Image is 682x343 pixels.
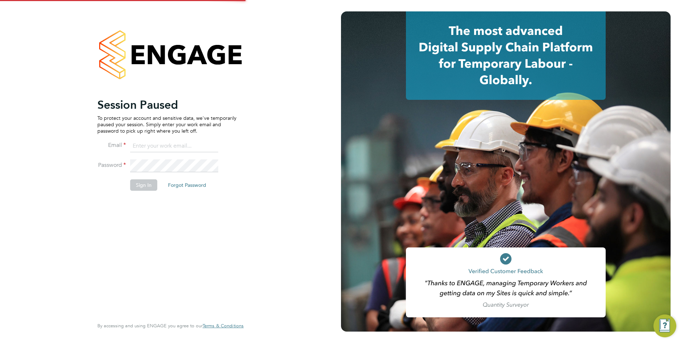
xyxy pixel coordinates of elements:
button: Forgot Password [162,179,212,191]
p: To protect your account and sensitive data, we've temporarily paused your session. Simply enter y... [97,115,236,134]
span: By accessing and using ENGAGE you agree to our [97,323,244,329]
a: Terms & Conditions [203,323,244,329]
label: Password [97,162,126,169]
button: Sign In [130,179,157,191]
h2: Session Paused [97,98,236,112]
input: Enter your work email... [130,140,218,153]
label: Email [97,142,126,149]
button: Engage Resource Center [653,314,676,337]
